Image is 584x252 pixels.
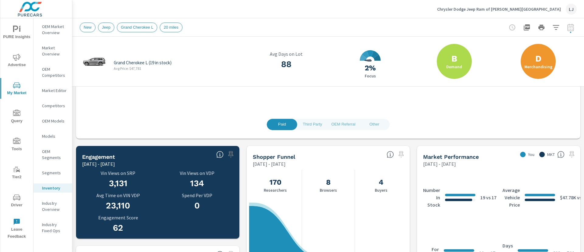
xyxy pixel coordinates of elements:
[98,25,114,30] span: Jeep
[0,18,33,243] div: nav menu
[33,168,72,177] div: Segments
[423,154,479,160] h5: Market Performance
[33,43,72,59] div: Market Overview
[82,178,154,189] h3: 3,131
[42,103,67,109] p: Competitors
[42,148,67,161] p: OEM Segments
[33,116,72,126] div: OEM Models
[33,183,72,193] div: Inventory
[2,110,31,125] span: Query
[42,118,67,124] p: OEM Models
[42,133,67,139] p: Models
[114,66,141,71] p: Avg Price: $47,781
[2,194,31,209] span: Driver
[33,22,72,37] div: OEM Market Overview
[42,200,67,212] p: Industry Overview
[216,151,224,158] span: See what makes and models are getting noticed based off a score of 0 to 100, with 100 representin...
[253,160,286,168] p: [DATE] - [DATE]
[550,21,562,34] button: Apply Filters
[33,65,72,80] div: OEM Competitors
[42,185,67,191] p: Inventory
[82,223,154,233] h3: 62
[82,160,115,168] p: [DATE] - [DATE]
[82,201,154,211] h3: 23,110
[2,26,31,41] span: PURE Insights
[535,21,547,34] button: Print Report
[387,151,394,158] span: Know where every customer is during their purchase journey. View customer activity from first cli...
[82,215,154,220] p: Engagement Score
[2,218,31,240] span: Leave Feedback
[160,25,182,30] span: 20 miles
[451,53,457,64] h2: B
[566,4,577,15] div: LJ
[2,54,31,69] span: Advertise
[226,150,236,159] span: Select a preset date range to save this widget
[161,201,233,211] h3: 0
[161,170,233,176] p: Vin Views on VDP
[365,63,376,73] h3: 2%
[33,86,72,95] div: Market Editor
[42,222,67,234] p: Industry Fixed Ops
[396,150,406,159] span: Select a preset date range to save this widget
[485,194,496,201] p: vs 17
[528,151,534,158] p: You
[2,82,31,97] span: My Market
[2,138,31,153] span: Tools
[248,59,325,69] h3: 88
[33,147,72,162] div: OEM Segments
[560,194,576,201] p: $47.78K
[42,23,67,36] p: OEM Market Overview
[82,52,106,71] img: glamour
[557,151,565,158] span: Understand your inventory, price and days to sell compared to other dealers in your market.
[270,121,294,128] span: Paid
[331,121,355,128] span: OEM Referral
[33,199,72,214] div: Industry Overview
[423,160,456,168] p: [DATE] - [DATE]
[248,51,325,57] p: Avg Days on Lot
[33,132,72,141] div: Models
[301,121,324,128] span: Third Party
[42,87,67,94] p: Market Editor
[437,6,561,12] p: Chrysler Dodge Jeep Ram of [PERSON_NAME][GEOGRAPHIC_DATA]
[535,53,541,64] h2: D
[161,178,233,189] h3: 134
[524,64,552,69] label: Merchandising
[82,193,154,198] p: Avg Time on VIN VDP
[161,193,233,198] p: Spend Per VDP
[446,64,462,69] label: Demand
[480,194,485,201] p: 19
[365,73,376,79] p: Focus
[253,154,295,160] h5: Shopper Funnel
[42,45,67,57] p: Market Overview
[82,170,154,176] p: Vin Views on SRP
[42,170,67,176] p: Segments
[114,60,172,66] p: Grand Cherokee L (19 in stock)
[82,154,115,160] h5: Engagement
[567,150,577,159] span: Select a preset date range to save this widget
[502,186,520,208] p: Average Vehicle Price
[547,151,555,158] p: MKT
[521,21,533,34] button: "Export Report to PDF"
[423,186,440,208] p: Number In Stock
[2,166,31,181] span: Tier2
[33,220,72,235] div: Industry Fixed Ops
[33,101,72,110] div: Competitors
[80,25,95,30] span: New
[117,25,157,30] span: Grand Cherokee L
[42,66,67,78] p: OEM Competitors
[363,121,386,128] span: Other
